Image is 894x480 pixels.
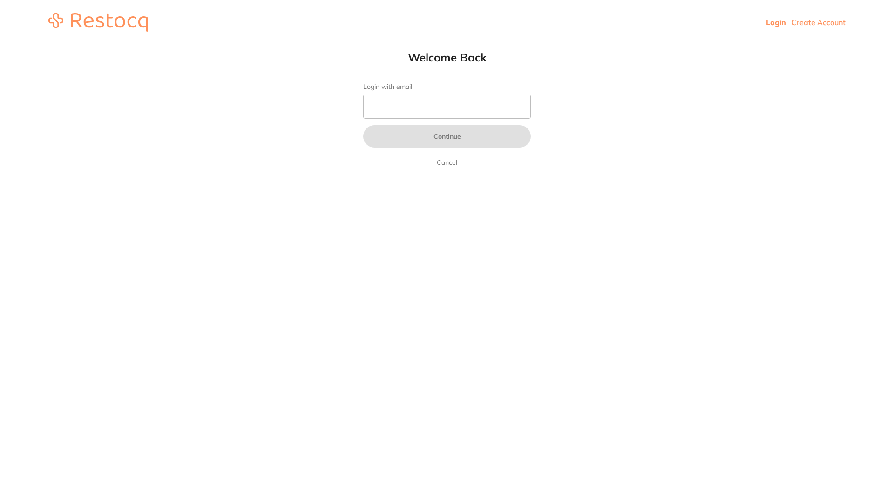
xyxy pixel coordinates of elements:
button: Continue [363,125,531,148]
img: restocq_logo.svg [48,13,148,32]
a: Login [766,18,786,27]
a: Create Account [792,18,846,27]
h1: Welcome Back [345,50,549,64]
a: Cancel [435,157,459,168]
label: Login with email [363,83,531,91]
